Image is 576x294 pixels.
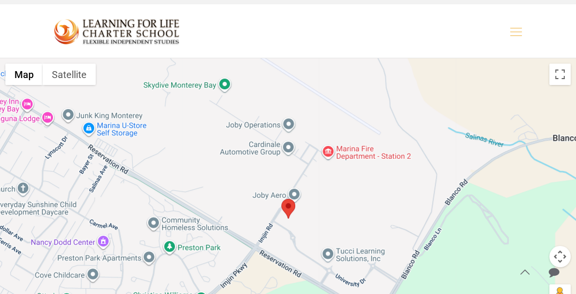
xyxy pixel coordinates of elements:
button: Show satellite imagery [43,64,96,85]
img: Contact Us [54,16,180,48]
a: Back to top icon [513,261,536,283]
a: Learning for Life Charter School [54,4,180,58]
a: mobile menu [507,22,525,40]
button: Show street map [5,64,43,85]
button: Map camera controls [549,246,571,267]
button: Toggle fullscreen view [549,64,571,85]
